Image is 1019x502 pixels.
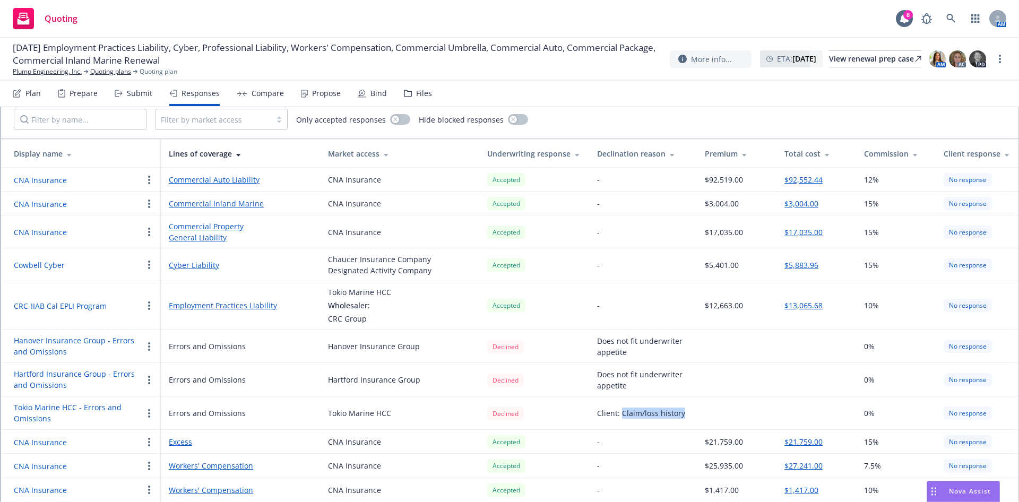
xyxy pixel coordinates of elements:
a: Switch app [965,8,986,29]
span: 10% [864,484,879,496]
div: Total cost [784,148,847,159]
a: Commercial Property [169,221,311,232]
div: Accepted [487,197,525,210]
div: Responses [182,89,220,98]
div: CNA Insurance [328,484,381,496]
div: $3,004.00 [705,198,739,209]
div: $92,519.00 [705,174,743,185]
div: Display name [14,148,152,159]
div: View renewal prep case [829,51,921,67]
button: $17,035.00 [784,227,823,238]
strong: [DATE] [792,54,816,64]
div: No response [944,373,992,386]
div: Does not fit underwriter appetite [597,369,688,391]
div: Accepted [487,435,525,448]
div: Tokio Marine HCC [328,287,391,298]
button: Hanover Insurance Group - Errors and Omissions [14,335,143,357]
span: 15% [864,227,879,238]
div: No response [944,435,992,448]
button: More info... [670,50,752,68]
div: - [597,174,600,185]
div: Chaucer Insurance Company Designated Activity Company [328,254,470,276]
button: Cowbell Cyber [14,259,65,271]
div: Drag to move [927,481,940,501]
div: CNA Insurance [328,198,381,209]
div: Market access [328,148,470,159]
div: Lines of coverage [169,148,311,159]
div: - [597,198,600,209]
a: Commercial Auto Liability [169,174,311,185]
button: $13,065.68 [784,300,823,311]
a: Search [940,8,962,29]
div: Accepted [487,173,525,186]
div: No response [944,197,992,210]
span: 12% [864,174,879,185]
div: - [597,436,600,447]
div: 8 [903,10,913,20]
div: Propose [312,89,341,98]
button: CNA Insurance [14,437,67,448]
div: Errors and Omissions [169,341,246,352]
div: Does not fit underwriter appetite [597,335,688,358]
span: Hide blocked responses [419,114,504,125]
div: Wholesaler: [328,300,391,311]
a: Commercial Inland Marine [169,198,311,209]
div: No response [944,299,992,312]
span: Quoting [45,14,77,23]
a: General Liability [169,232,311,243]
div: Submit [127,89,152,98]
span: Nova Assist [949,487,991,496]
button: Tokio Marine HCC - Errors and Omissions [14,402,143,424]
div: Bind [370,89,387,98]
span: Only accepted responses [296,114,386,125]
button: $92,552.44 [784,174,823,185]
input: Filter by name... [14,109,146,130]
div: Compare [252,89,284,98]
div: $17,035.00 [705,227,743,238]
div: Accepted [487,226,525,239]
img: photo [929,50,946,67]
button: Hartford Insurance Group - Errors and Omissions [14,368,143,391]
div: $25,935.00 [705,460,743,471]
button: $27,241.00 [784,460,823,471]
span: ETA : [777,53,816,64]
div: CRC Group [328,313,391,324]
div: Declination reason [597,148,688,159]
div: Commission [864,148,927,159]
div: Client: Claim/loss history [597,408,685,419]
div: - [597,227,600,238]
span: [DATE] Employment Practices Liability, Cyber, Professional Liability, Workers' Compensation, Comm... [13,41,661,67]
button: CNA Insurance [14,175,67,186]
a: Report a Bug [916,8,937,29]
span: Declined [487,373,524,387]
span: 0% [864,408,875,419]
div: Accepted [487,483,525,497]
div: - [597,460,600,471]
div: Accepted [487,299,525,312]
div: Accepted [487,258,525,272]
div: - [597,484,600,496]
a: Excess [169,436,311,447]
div: No response [944,406,992,420]
button: CNA Insurance [14,484,67,496]
button: $3,004.00 [784,198,818,209]
div: CNA Insurance [328,460,381,471]
span: 7.5% [864,460,881,471]
div: No response [944,226,992,239]
div: No response [944,459,992,472]
div: Tokio Marine HCC [328,408,391,419]
div: Premium [705,148,767,159]
div: - [597,300,600,311]
a: Plump Engineering, Inc. [13,67,82,76]
div: Errors and Omissions [169,408,246,419]
button: $21,759.00 [784,436,823,447]
span: 15% [864,259,879,271]
div: Accepted [487,459,525,472]
div: $12,663.00 [705,300,743,311]
button: $1,417.00 [784,484,818,496]
div: Client response [944,148,1010,159]
a: Workers' Compensation [169,460,311,471]
a: Quoting plans [90,67,131,76]
button: CNA Insurance [14,198,67,210]
div: Files [416,89,432,98]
